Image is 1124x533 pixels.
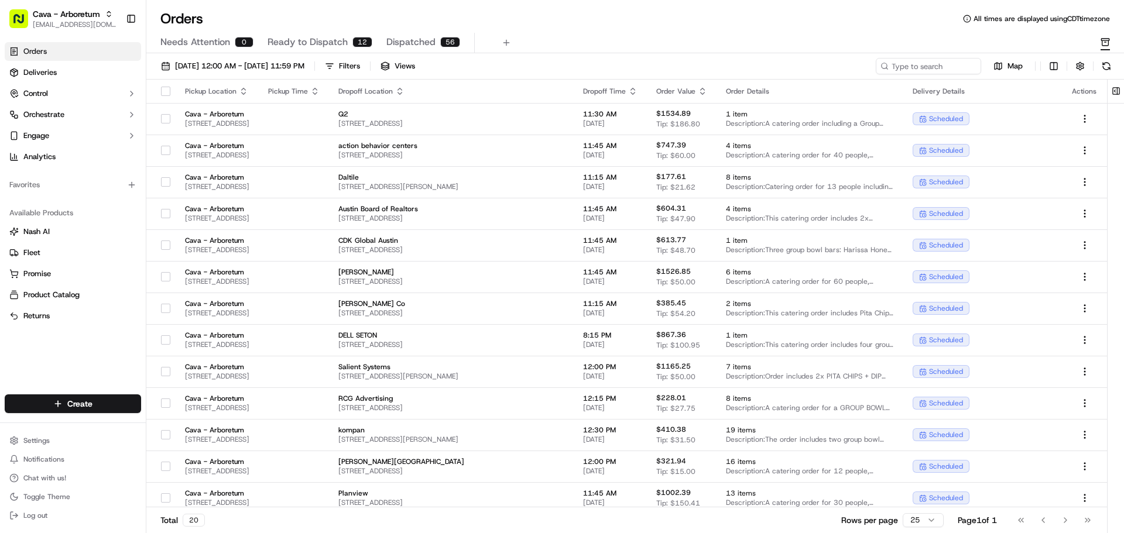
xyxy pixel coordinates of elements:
[656,309,695,318] span: Tip: $54.20
[726,173,894,182] span: 8 items
[876,58,981,74] input: Type to search
[338,150,564,160] span: [STREET_ADDRESS]
[5,264,141,283] button: Promise
[185,299,249,308] span: Cava - Arboretum
[5,204,141,222] div: Available Products
[656,183,695,192] span: Tip: $21.62
[185,109,249,119] span: Cava - Arboretum
[656,204,686,213] span: $604.31
[338,299,564,308] span: [PERSON_NAME] Co
[583,214,638,223] span: [DATE]
[9,311,136,321] a: Returns
[583,204,638,214] span: 11:45 AM
[268,35,348,49] span: Ready to Dispatch
[175,61,304,71] span: [DATE] 12:00 AM - [DATE] 11:59 PM
[583,245,638,255] span: [DATE]
[23,152,56,162] span: Analytics
[23,67,57,78] span: Deliveries
[583,394,638,403] span: 12:15 PM
[338,182,564,191] span: [STREET_ADDRESS][PERSON_NAME]
[726,119,894,128] span: Description: A catering order including a Group Bowl Bar with Grilled Steak, a Group Bowl Bar wit...
[185,308,249,318] span: [STREET_ADDRESS]
[656,267,691,276] span: $1526.85
[23,109,64,120] span: Orchestrate
[23,473,66,483] span: Chat with us!
[726,150,894,160] span: Description: A catering order for 40 people, including 4 Group Bowl Bars with grilled chicken, va...
[160,35,230,49] span: Needs Attention
[583,109,638,119] span: 11:30 AM
[338,362,564,372] span: Salient Systems
[726,362,894,372] span: 7 items
[656,404,695,413] span: Tip: $27.75
[929,146,963,155] span: scheduled
[5,243,141,262] button: Fleet
[9,290,136,300] a: Product Catalog
[1008,61,1023,71] span: Map
[656,235,686,245] span: $613.77
[5,286,141,304] button: Product Catalog
[235,37,253,47] div: 0
[726,394,894,403] span: 8 items
[726,87,894,96] div: Order Details
[185,204,249,214] span: Cava - Arboretum
[583,466,638,476] span: [DATE]
[656,246,695,255] span: Tip: $48.70
[583,435,638,444] span: [DATE]
[583,489,638,498] span: 11:45 AM
[583,457,638,466] span: 12:00 PM
[9,226,136,237] a: Nash AI
[185,141,249,150] span: Cava - Arboretum
[185,489,249,498] span: Cava - Arboretum
[185,340,249,349] span: [STREET_ADDRESS]
[23,269,51,279] span: Promise
[656,425,686,434] span: $410.38
[5,84,141,103] button: Control
[583,299,638,308] span: 11:15 AM
[929,240,963,250] span: scheduled
[656,151,695,160] span: Tip: $60.00
[185,150,249,160] span: [STREET_ADDRESS]
[33,20,116,29] span: [EMAIL_ADDRESS][DOMAIN_NAME]
[583,119,638,128] span: [DATE]
[5,147,141,166] a: Analytics
[338,277,564,286] span: [STREET_ADDRESS]
[338,372,564,381] span: [STREET_ADDRESS][PERSON_NAME]
[929,367,963,376] span: scheduled
[67,398,92,410] span: Create
[726,214,894,223] span: Description: This catering order includes 2x ASSORTED DIPS + CHIPS, GROUP BOWL BAR - Grilled Chic...
[913,87,1053,96] div: Delivery Details
[929,177,963,187] span: scheduled
[23,226,50,237] span: Nash AI
[726,182,894,191] span: Description: Catering order for 13 people including 3x Steak + Harissa, Falafel Crunch Bowl, Gree...
[338,489,564,498] span: Planview
[583,425,638,435] span: 12:30 PM
[726,267,894,277] span: 6 items
[929,430,963,439] span: scheduled
[156,58,310,74] button: [DATE] 12:00 AM - [DATE] 11:59 PM
[726,141,894,150] span: 4 items
[726,236,894,245] span: 1 item
[338,109,564,119] span: Q2
[185,267,249,277] span: Cava - Arboretum
[338,267,564,277] span: [PERSON_NAME]
[583,308,638,318] span: [DATE]
[583,362,638,372] span: 12:00 PM
[1072,87,1098,96] div: Actions
[23,130,49,141] span: Engage
[726,498,894,507] span: Description: A catering order for 30 people, including various group bowl bars with grilled chick...
[338,340,564,349] span: [STREET_ADDRESS]
[656,341,700,350] span: Tip: $100.95
[726,340,894,349] span: Description: This catering order includes four group bowl bars with various proteins and toppings...
[986,59,1030,73] button: Map
[375,58,420,74] button: Views
[185,498,249,507] span: [STREET_ADDRESS]
[929,335,963,345] span: scheduled
[5,5,121,33] button: Cava - Arboretum[EMAIL_ADDRESS][DOMAIN_NAME]
[395,61,415,71] span: Views
[5,394,141,413] button: Create
[5,222,141,241] button: Nash AI
[352,37,372,47] div: 12
[656,172,686,181] span: $177.61
[656,488,691,497] span: $1002.39
[583,372,638,381] span: [DATE]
